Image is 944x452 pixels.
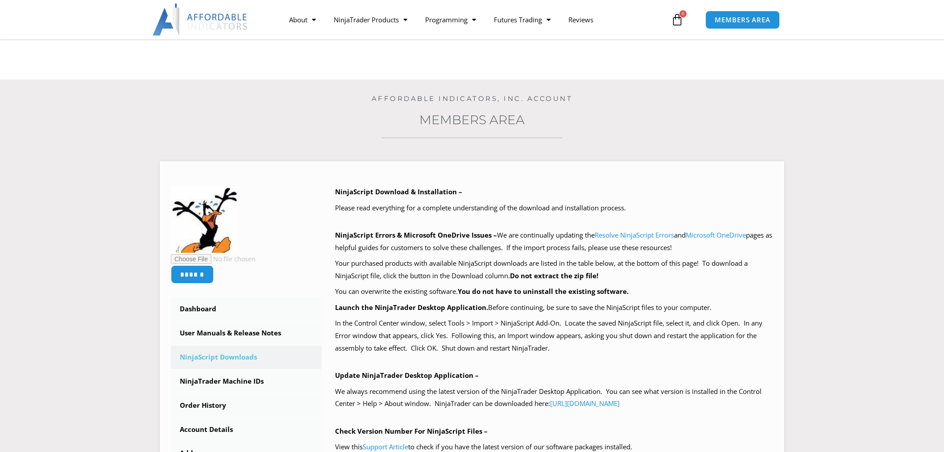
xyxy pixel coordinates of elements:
[363,442,408,451] a: Support Article
[335,427,488,435] b: Check Version Number For NinjaScript Files –
[335,187,462,196] b: NinjaScript Download & Installation –
[171,370,322,393] a: NinjaTrader Machine IDs
[325,9,416,30] a: NinjaTrader Products
[171,297,322,321] a: Dashboard
[171,394,322,417] a: Order History
[686,230,746,239] a: Microsoft OneDrive
[171,346,322,369] a: NinjaScript Downloads
[458,287,629,296] b: You do not have to uninstall the existing software.
[679,10,687,17] span: 0
[419,112,525,127] a: Members Area
[335,385,774,410] p: We always recommend using the latest version of the NinjaTrader Desktop Application. You can see ...
[335,257,774,282] p: Your purchased products with available NinjaScript downloads are listed in the table below, at th...
[550,399,620,408] a: [URL][DOMAIN_NAME]
[280,9,668,30] nav: Menu
[335,317,774,355] p: In the Control Center window, select Tools > Import > NinjaScript Add-On. Locate the saved NinjaS...
[335,303,488,312] b: Launch the NinjaTrader Desktop Application.
[171,186,238,253] img: 5eed4eef0fe383b15759694da79e23b645396d06fbc2de78cb6322f418a12a50
[510,271,598,280] b: Do not extract the zip file!
[335,230,497,239] b: NinjaScript Errors & Microsoft OneDrive Issues –
[335,202,774,214] p: Please read everything for a complete understanding of the download and installation process.
[705,11,780,29] a: MEMBERS AREA
[153,4,248,36] img: LogoAI | Affordable Indicators – NinjaTrader
[280,9,325,30] a: About
[416,9,485,30] a: Programming
[559,9,602,30] a: Reviews
[595,230,674,239] a: Resolve NinjaScript Errors
[171,418,322,441] a: Account Details
[372,94,573,103] a: Affordable Indicators, Inc. Account
[171,322,322,345] a: User Manuals & Release Notes
[335,285,774,298] p: You can overwrite the existing software.
[335,301,774,314] p: Before continuing, be sure to save the NinjaScript files to your computer.
[658,7,697,33] a: 0
[485,9,559,30] a: Futures Trading
[715,17,770,23] span: MEMBERS AREA
[335,229,774,254] p: We are continually updating the and pages as helpful guides for customers to solve these challeng...
[335,371,479,380] b: Update NinjaTrader Desktop Application –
